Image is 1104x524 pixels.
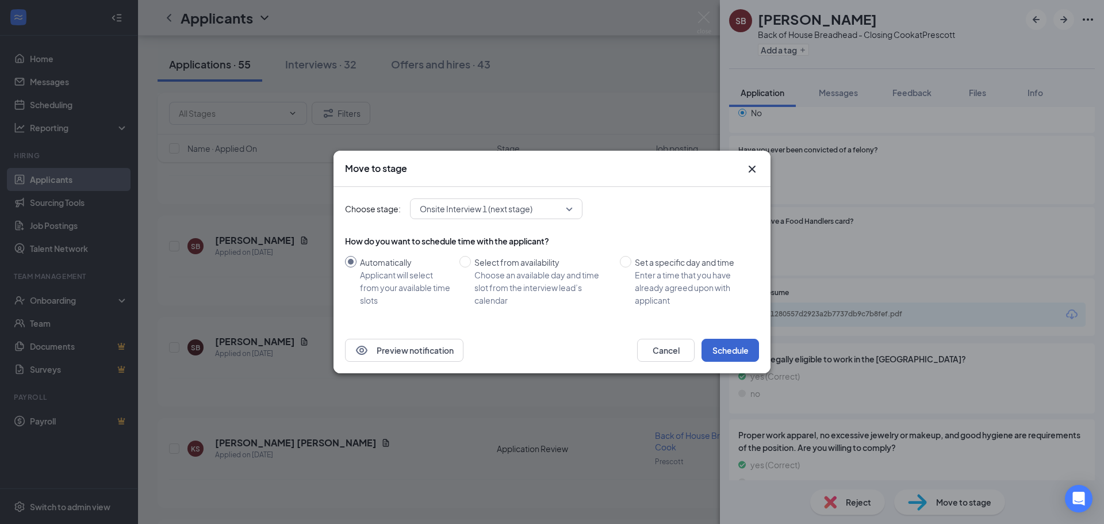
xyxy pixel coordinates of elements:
button: Cancel [637,339,695,362]
span: Onsite Interview 1 (next stage) [420,200,532,217]
span: Choose stage: [345,202,401,215]
div: Automatically [360,256,450,269]
div: Choose an available day and time slot from the interview lead’s calendar [474,269,611,307]
div: Applicant will select from your available time slots [360,269,450,307]
div: Enter a time that you have already agreed upon with applicant [635,269,750,307]
div: Open Intercom Messenger [1065,485,1092,512]
div: Set a specific day and time [635,256,750,269]
div: How do you want to schedule time with the applicant? [345,235,759,247]
div: Select from availability [474,256,611,269]
button: Schedule [701,339,759,362]
h3: Move to stage [345,162,407,175]
button: EyePreview notification [345,339,463,362]
svg: Eye [355,343,369,357]
button: Close [745,162,759,176]
svg: Cross [745,162,759,176]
